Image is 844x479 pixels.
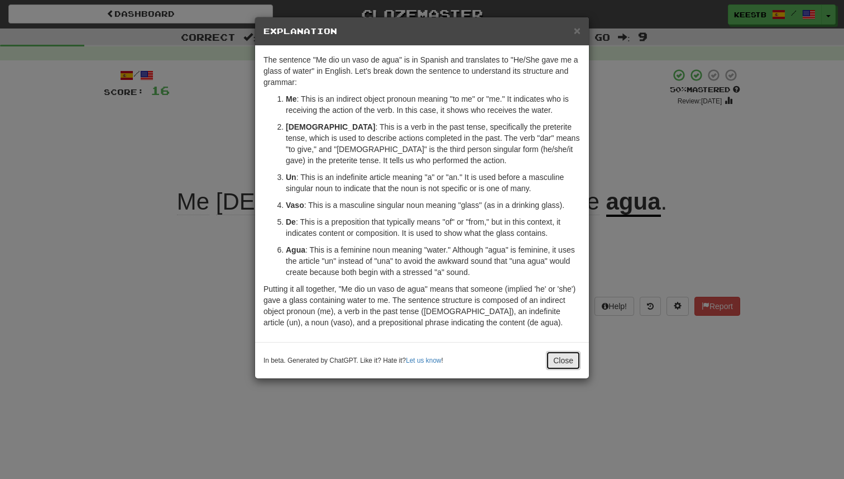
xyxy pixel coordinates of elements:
[574,25,581,36] button: Close
[574,24,581,37] span: ×
[286,93,581,116] p: : This is an indirect object pronoun meaning "to me" or "me." It indicates who is receiving the a...
[263,283,581,328] p: Putting it all together, "Me dio un vaso de agua" means that someone (implied 'he' or 'she') gave...
[286,216,581,239] p: : This is a preposition that typically means "of" or "from," but in this context, it indicates co...
[286,201,304,210] strong: Vaso
[286,121,581,166] p: : This is a verb in the past tense, specifically the preterite tense, which is used to describe a...
[546,351,581,370] button: Close
[263,54,581,88] p: The sentence "Me dio un vaso de agua" is in Spanish and translates to "He/She gave me a glass of ...
[263,356,443,366] small: In beta. Generated by ChatGPT. Like it? Hate it? !
[286,217,296,226] strong: De
[286,245,305,254] strong: Agua
[406,357,441,364] a: Let us know
[286,172,581,194] p: : This is an indefinite article meaning "a" or "an." It is used before a masculine singular noun ...
[286,200,581,211] p: : This is a masculine singular noun meaning "glass" (as in a drinking glass).
[286,94,296,103] strong: Me
[286,173,296,182] strong: Un
[286,244,581,278] p: : This is a feminine noun meaning "water." Although "agua" is feminine, it uses the article "un" ...
[263,26,581,37] h5: Explanation
[286,122,375,131] strong: [DEMOGRAPHIC_DATA]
